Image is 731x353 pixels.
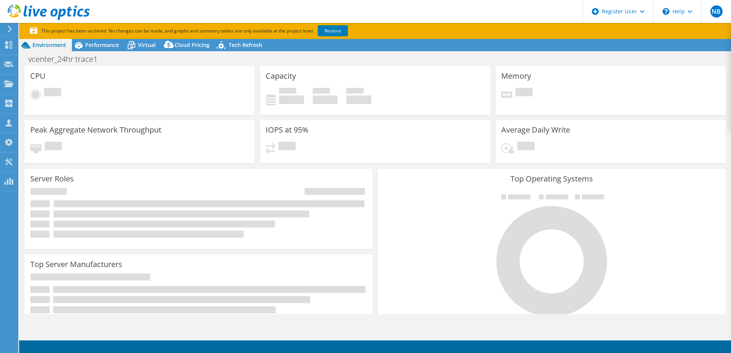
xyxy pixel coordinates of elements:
span: Pending [515,88,533,98]
h3: Memory [501,72,531,80]
span: Cloud Pricing [175,41,210,49]
svg: \n [663,8,669,15]
span: Free [313,88,330,96]
h3: Top Operating Systems [383,175,720,183]
span: Performance [85,41,119,49]
a: Restore [318,25,348,36]
span: Used [279,88,296,96]
h4: 0 GiB [346,96,371,104]
h3: Average Daily Write [501,126,570,134]
span: Pending [278,142,296,152]
h1: vcenter_24hr trace1 [25,55,109,63]
span: NB [710,5,723,18]
span: Pending [44,88,61,98]
h3: CPU [30,72,45,80]
h3: Peak Aggregate Network Throughput [30,126,161,134]
h3: Capacity [266,72,296,80]
span: Pending [517,142,534,152]
p: This project has been archived. No changes can be made, and graphs and summary tables are only av... [30,27,404,35]
h4: 0 GiB [279,96,304,104]
span: Tech Refresh [229,41,262,49]
h3: Server Roles [30,175,74,183]
span: Pending [45,142,62,152]
h3: IOPS at 95% [266,126,309,134]
h4: 0 GiB [313,96,338,104]
span: Virtual [138,41,156,49]
h3: Top Server Manufacturers [30,260,122,269]
span: Total [346,88,364,96]
span: Environment [32,41,66,49]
